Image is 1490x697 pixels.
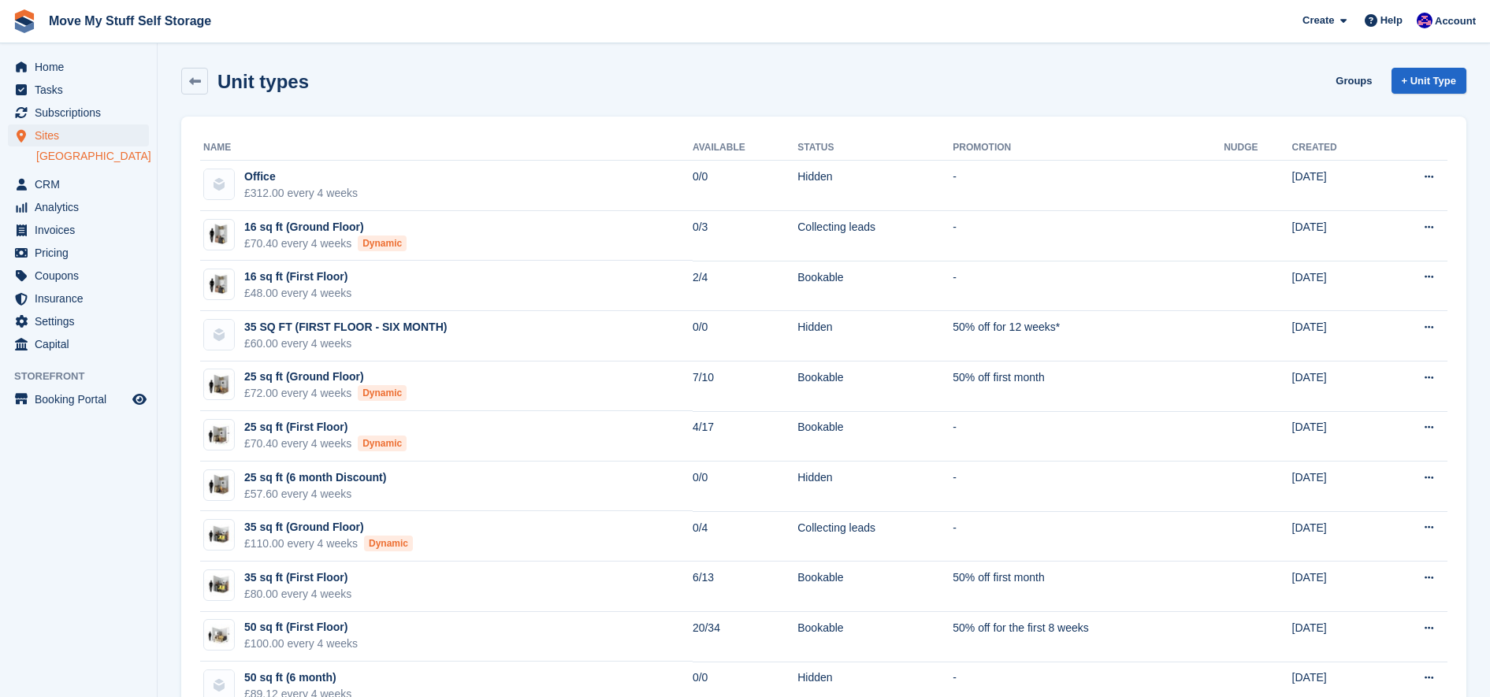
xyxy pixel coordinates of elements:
td: 0/0 [693,311,797,361]
td: 7/10 [693,361,797,412]
td: [DATE] [1292,161,1382,211]
td: - [953,161,1224,211]
td: [DATE] [1292,261,1382,311]
div: £57.60 every 4 weeks [244,486,386,502]
td: 0/4 [693,511,797,562]
span: Sites [35,124,129,146]
div: 16 sq ft (First Floor) [244,269,351,285]
img: 25-sqft-unit%20(3).jpg [204,473,234,496]
div: 25 sq ft (6 month Discount) [244,469,386,486]
td: - [953,462,1224,512]
a: Groups [1329,68,1378,94]
td: Bookable [797,361,953,412]
td: Bookable [797,411,953,462]
td: 20/34 [693,612,797,662]
td: [DATE] [1292,612,1382,662]
img: 35-sqft-unit.jpg [204,573,234,596]
img: 15-sqft-unit.jpg [204,223,234,246]
a: Move My Stuff Self Storage [43,8,217,34]
td: Collecting leads [797,211,953,261]
span: Booking Portal [35,388,129,410]
td: - [953,261,1224,311]
span: Storefront [14,369,157,384]
div: £72.00 every 4 weeks [244,385,407,402]
img: Jade Whetnall [1417,13,1432,28]
img: 15-sqft-unit.jpg [204,273,234,296]
td: - [953,411,1224,462]
div: £100.00 every 4 weeks [244,636,358,652]
span: Invoices [35,219,129,241]
td: Bookable [797,261,953,311]
span: Create [1302,13,1334,28]
span: Tasks [35,79,129,101]
a: menu [8,287,149,310]
th: Created [1292,135,1382,161]
a: menu [8,196,149,218]
div: £70.40 every 4 weeks [244,436,407,452]
span: Subscriptions [35,102,129,124]
span: Insurance [35,287,129,310]
div: 35 sq ft (Ground Floor) [244,519,413,536]
img: 35-sqft-unit.jpg [204,524,234,547]
a: menu [8,124,149,146]
div: £312.00 every 4 weeks [244,185,358,202]
a: menu [8,265,149,287]
a: menu [8,333,149,355]
img: 50.jpg [204,624,234,647]
span: Account [1435,13,1476,29]
a: menu [8,56,149,78]
td: 50% off first month [953,562,1224,612]
div: £80.00 every 4 weeks [244,586,351,602]
div: £60.00 every 4 weeks [244,336,447,352]
th: Name [200,135,693,161]
td: [DATE] [1292,511,1382,562]
span: Help [1380,13,1403,28]
a: menu [8,388,149,410]
img: 25.jpg [204,424,234,447]
th: Nudge [1224,135,1291,161]
div: 25 sq ft (First Floor) [244,419,407,436]
div: 25 sq ft (Ground Floor) [244,369,407,385]
td: 50% off first month [953,361,1224,412]
a: [GEOGRAPHIC_DATA] [36,149,149,164]
td: 50% off for the first 8 weeks [953,612,1224,662]
span: Capital [35,333,129,355]
span: Home [35,56,129,78]
td: [DATE] [1292,211,1382,261]
div: 50 sq ft (6 month) [244,669,351,686]
img: stora-icon-8386f47178a22dfd0bd8f6a31ec36ba5ce8667c1dd55bd0f319d3a0aa187defe.svg [13,9,36,33]
td: [DATE] [1292,361,1382,412]
a: menu [8,79,149,101]
td: [DATE] [1292,562,1382,612]
h2: Unit types [217,71,309,92]
td: [DATE] [1292,311,1382,361]
td: [DATE] [1292,462,1382,512]
span: Settings [35,310,129,332]
td: 0/0 [693,462,797,512]
td: 2/4 [693,261,797,311]
a: menu [8,102,149,124]
th: Status [797,135,953,161]
div: £48.00 every 4 weeks [244,285,351,302]
div: 50 sq ft (First Floor) [244,619,358,636]
a: menu [8,242,149,264]
td: 6/13 [693,562,797,612]
td: 4/17 [693,411,797,462]
a: Preview store [130,390,149,409]
img: blank-unit-type-icon-ffbac7b88ba66c5e286b0e438baccc4b9c83835d4c34f86887a83fc20ec27e7b.svg [204,169,234,199]
td: Hidden [797,161,953,211]
th: Promotion [953,135,1224,161]
td: 0/3 [693,211,797,261]
td: - [953,511,1224,562]
div: Dynamic [358,436,407,451]
div: 35 SQ FT (FIRST FLOOR - SIX MONTH) [244,319,447,336]
td: Bookable [797,562,953,612]
span: CRM [35,173,129,195]
td: 50% off for 12 weeks* [953,311,1224,361]
div: Dynamic [358,385,407,401]
td: Collecting leads [797,511,953,562]
a: menu [8,219,149,241]
div: 35 sq ft (First Floor) [244,569,351,586]
div: Office [244,169,358,185]
th: Available [693,135,797,161]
